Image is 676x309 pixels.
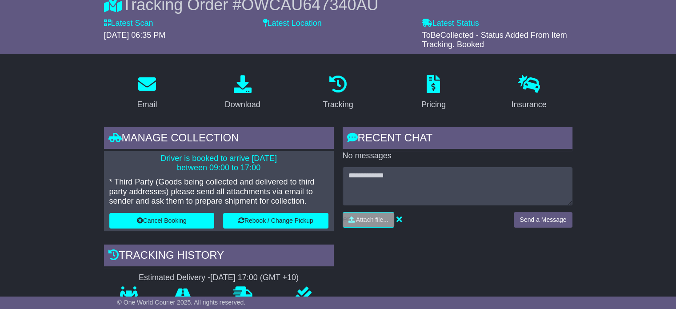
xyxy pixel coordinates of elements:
[131,72,163,114] a: Email
[323,99,353,111] div: Tracking
[104,127,334,151] div: Manage collection
[317,72,359,114] a: Tracking
[512,99,547,111] div: Insurance
[421,99,446,111] div: Pricing
[137,99,157,111] div: Email
[104,245,334,269] div: Tracking history
[104,19,153,28] label: Latest Scan
[104,273,334,283] div: Estimated Delivery -
[422,31,567,49] span: ToBeCollected - Status Added From Item Tracking. Booked
[223,213,328,229] button: Rebook / Change Pickup
[109,213,215,229] button: Cancel Booking
[343,127,572,151] div: RECENT CHAT
[343,151,572,161] p: No messages
[422,19,479,28] label: Latest Status
[219,72,266,114] a: Download
[416,72,452,114] a: Pricing
[117,299,246,306] span: © One World Courier 2025. All rights reserved.
[109,154,328,173] p: Driver is booked to arrive [DATE] between 09:00 to 17:00
[506,72,552,114] a: Insurance
[210,273,299,283] div: [DATE] 17:00 (GMT +10)
[104,31,166,40] span: [DATE] 06:35 PM
[263,19,322,28] label: Latest Location
[225,99,260,111] div: Download
[109,177,328,206] p: * Third Party (Goods being collected and delivered to third party addresses) please send all atta...
[514,212,572,228] button: Send a Message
